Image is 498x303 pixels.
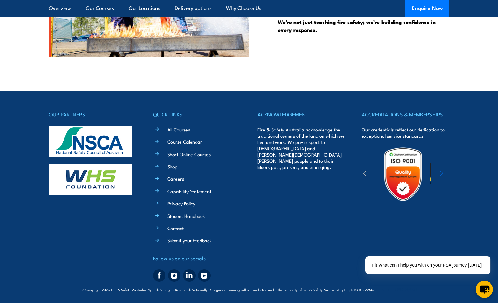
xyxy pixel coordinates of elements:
h4: OUR PARTNERS [49,110,136,119]
button: chat-button [476,281,493,298]
span: © Copyright 2025 Fire & Safety Australia Pty Ltd, All Rights Reserved. Nationally Recognised Trai... [82,286,417,292]
div: Hi! What can I help you with on your FSA journey [DATE]? [365,256,490,274]
h4: QUICK LINKS [153,110,241,119]
strong: We’re not just teaching fire safety; we’re building confidence in every response. [278,18,436,33]
img: Untitled design (19) [376,147,430,202]
a: Course Calendar [167,138,202,145]
h4: ACCREDITATIONS & MEMBERSHIPS [362,110,449,119]
h4: Follow us on our socials [153,254,241,263]
a: Short Online Courses [167,151,211,157]
p: Fire & Safety Australia acknowledge the traditional owners of the land on which we live and work.... [257,126,345,170]
span: Site: [382,287,417,292]
img: nsca-logo-footer [49,126,132,157]
img: whs-logo-footer [49,164,132,195]
a: Careers [167,175,184,182]
img: ewpa-logo [430,163,485,185]
a: Contact [167,225,184,231]
a: Privacy Policy [167,200,195,207]
h4: ACKNOWLEDGEMENT [257,110,345,119]
p: Our credentials reflect our dedication to exceptional service standards. [362,126,449,139]
a: KND Digital [395,286,417,292]
a: Student Handbook [167,213,205,219]
a: Shop [167,163,178,170]
a: Submit your feedback [167,237,212,244]
a: All Courses [167,126,190,133]
a: Capability Statement [167,188,211,194]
